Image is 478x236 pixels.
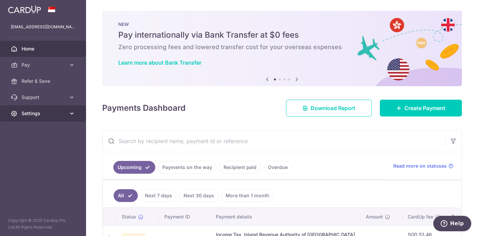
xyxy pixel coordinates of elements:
[122,213,136,220] span: Status
[141,189,176,202] a: Next 7 days
[118,43,446,51] h6: Zero processing fees and lowered transfer cost for your overseas expenses
[118,59,201,66] a: Learn more about Bank Transfer
[433,216,471,233] iframe: Opens a widget where you can find more information
[408,213,433,220] span: CardUp fee
[286,100,372,116] a: Download Report
[22,94,66,101] span: Support
[22,78,66,85] span: Refer & Save
[366,213,383,220] span: Amount
[404,104,445,112] span: Create Payment
[179,189,218,202] a: Next 30 days
[22,45,66,52] span: Home
[159,208,210,226] th: Payment ID
[103,130,445,152] input: Search by recipient name, payment id or reference
[210,208,360,226] th: Payment details
[118,30,446,40] h5: Pay internationally via Bank Transfer at $0 fees
[221,189,274,202] a: More than 1 month
[8,5,41,13] img: CardUp
[102,102,186,114] h4: Payments Dashboard
[102,11,462,86] img: Bank transfer banner
[264,161,292,174] a: Overdue
[118,22,446,27] p: NEW
[114,189,138,202] a: All
[22,110,66,117] span: Settings
[311,104,355,112] span: Download Report
[113,161,155,174] a: Upcoming
[393,163,453,169] a: Read more on statuses
[393,163,447,169] span: Read more on statuses
[451,213,474,220] span: Total amt.
[158,161,216,174] a: Payments on the way
[11,24,75,30] p: [EMAIL_ADDRESS][DOMAIN_NAME]
[22,62,66,68] span: Pay
[380,100,462,116] a: Create Payment
[219,161,261,174] a: Recipient paid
